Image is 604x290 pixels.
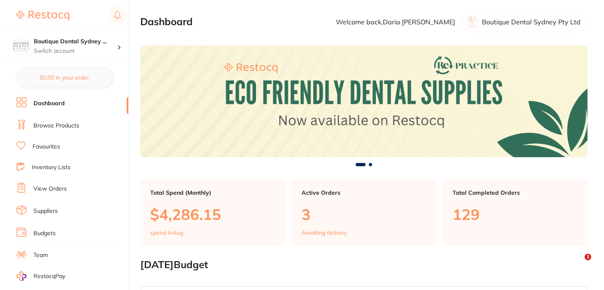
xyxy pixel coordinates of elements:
[34,38,117,46] h4: Boutique Dental Sydney Pty Ltd
[32,163,71,172] a: Inventory Lists
[33,207,58,215] a: Suppliers
[302,206,427,223] p: 3
[17,271,26,281] img: RestocqPay
[33,143,60,151] a: Favourites
[140,259,587,271] h2: [DATE] Budget
[33,99,65,108] a: Dashboard
[33,122,79,130] a: Browse Products
[17,6,69,25] a: Restocq Logo
[292,179,436,246] a: Active Orders3Awaiting delivery
[482,18,580,26] p: Boutique Dental Sydney Pty Ltd
[140,16,193,28] h2: Dashboard
[150,206,275,223] p: $4,286.15
[150,189,275,196] p: Total Spend (Monthly)
[13,38,29,54] img: Boutique Dental Sydney Pty Ltd
[34,47,117,55] p: Switch account
[140,45,587,157] img: Dashboard
[336,18,455,26] p: Welcome back, Daria [PERSON_NAME]
[585,254,591,260] span: 1
[17,11,69,21] img: Restocq Logo
[453,206,578,223] p: 129
[302,189,427,196] p: Active Orders
[150,229,183,236] p: spend in Aug
[443,179,587,246] a: Total Completed Orders129
[33,229,56,238] a: Budgets
[33,272,65,281] span: RestocqPay
[17,271,65,281] a: RestocqPay
[302,229,347,236] p: Awaiting delivery
[17,68,112,87] button: $0.00 in your order
[453,189,578,196] p: Total Completed Orders
[33,185,67,193] a: View Orders
[33,251,48,259] a: Team
[140,179,285,246] a: Total Spend (Monthly)$4,286.15spend inAug
[568,254,587,273] iframe: Intercom live chat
